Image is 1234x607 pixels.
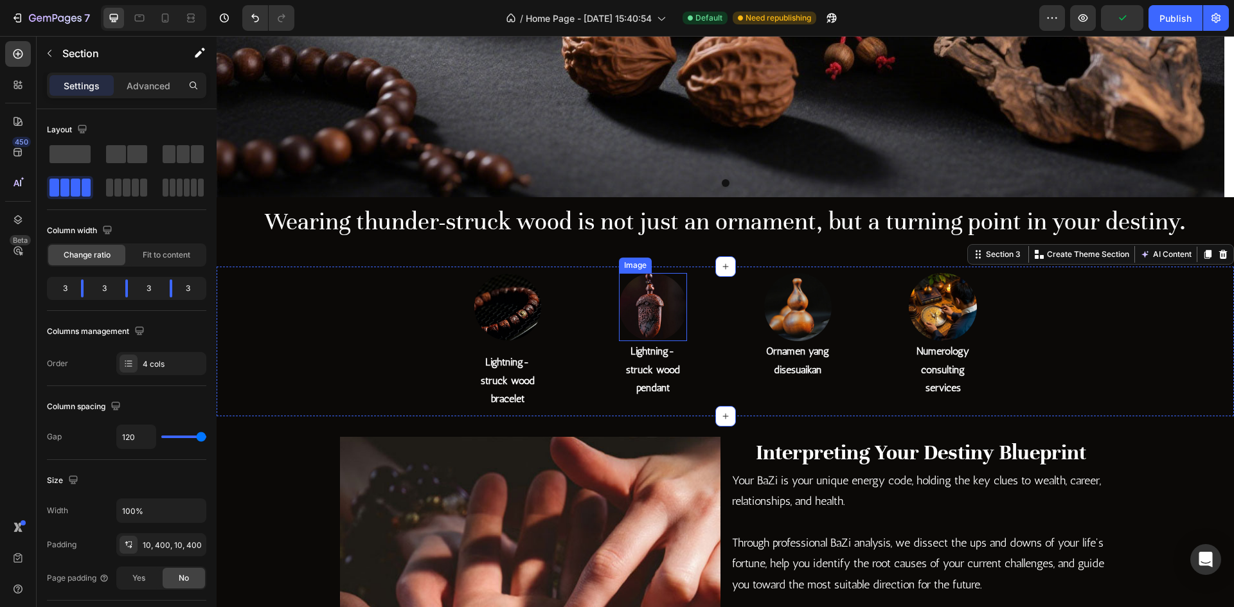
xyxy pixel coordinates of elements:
[84,10,90,26] p: 7
[47,472,81,489] div: Size
[746,12,811,24] span: Need republishing
[695,12,722,24] span: Default
[64,79,100,92] p: Settings
[47,505,68,516] div: Width
[47,358,68,369] div: Order
[49,279,71,297] div: 3
[767,213,807,224] div: Section 3
[1149,5,1203,31] button: Publish
[526,12,652,25] span: Home Page - [DATE] 15:40:54
[515,434,893,476] p: Your BaZi is your unique energy code, holding the key clues to wealth, career, relationships, and...
[47,398,123,416] div: Column spacing
[5,5,96,31] button: 7
[548,305,616,345] h2: Ornamen yang disesuaikan
[548,237,616,305] img: 3_eab07fa4-9b34-4730-a79a-d833507a0b5d.jpg
[402,305,470,363] h2: Lightning-struck wood pendant
[62,46,168,61] p: Section
[117,499,206,522] input: Auto
[143,540,203,551] div: 10, 400, 10, 400
[12,137,31,147] div: 450
[138,279,159,297] div: 3
[10,235,31,245] div: Beta
[242,5,294,31] div: Undo/Redo
[179,572,189,584] span: No
[47,539,76,550] div: Padding
[405,224,433,235] div: Image
[514,401,895,433] h2: Interpreting Your Destiny Blueprint
[692,237,760,305] img: gempages_578689885427204993-5ad21f16-ef3e-4114-9494-0cabea744dca.png
[183,279,204,297] div: 3
[132,572,145,584] span: Yes
[47,222,115,240] div: Column width
[217,36,1234,607] iframe: Design area
[257,237,325,305] img: 3_03852cd1-f2c2-4f40-8f4e-fcf5bfc4b765.jpg
[515,497,893,559] p: Through professional BaZi analysis, we dissect the ups and downs of your life's fortune, help you...
[47,431,62,443] div: Gap
[143,358,203,370] div: 4 cols
[94,279,115,297] div: 3
[64,249,111,261] span: Change ratio
[1159,12,1192,25] div: Publish
[1190,544,1221,575] div: Open Intercom Messenger
[127,79,170,92] p: Advanced
[117,425,156,448] input: Auto
[47,323,147,340] div: Columns management
[402,237,470,305] img: 5_5c82d5f0-89cb-4b4c-9c12-d01250f460aa.jpg
[830,213,913,224] p: Create Theme Section
[47,121,90,139] div: Layout
[47,572,109,584] div: Page padding
[520,12,523,25] span: /
[921,211,978,226] button: AI Content
[505,143,513,151] button: Dot
[257,316,325,374] h2: Lightning-struck wood bracelet
[143,249,190,261] span: Fit to content
[692,305,760,363] h2: Numerology consulting services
